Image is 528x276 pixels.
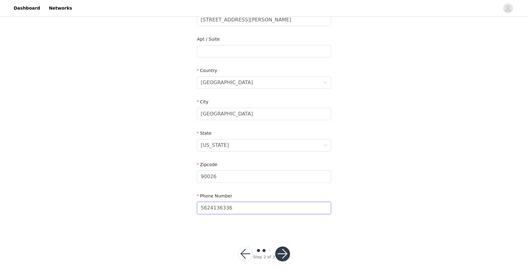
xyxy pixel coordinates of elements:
[197,68,217,73] label: Country
[45,1,76,15] a: Networks
[201,139,229,151] div: California
[197,131,212,136] label: State
[197,37,220,42] label: Apt / Suite
[197,162,217,167] label: Zipcode
[197,99,208,104] label: City
[505,3,511,13] div: avatar
[201,77,253,88] div: United States
[10,1,44,15] a: Dashboard
[253,254,275,260] div: Step 2 of 3
[324,143,327,148] i: icon: down
[197,193,232,198] label: Phone Number
[324,81,327,85] i: icon: down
